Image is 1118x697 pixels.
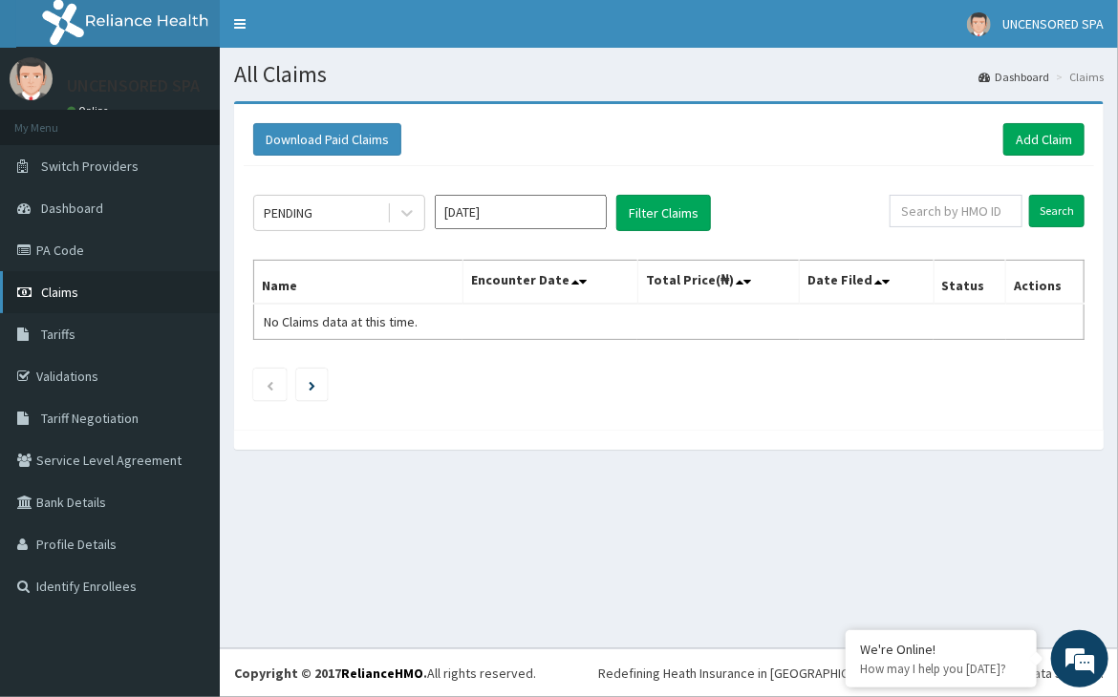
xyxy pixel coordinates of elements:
div: Minimize live chat window [313,10,359,55]
div: We're Online! [860,641,1022,658]
p: How may I help you today? [860,661,1022,677]
div: PENDING [264,203,312,222]
h1: All Claims [234,62,1104,87]
li: Claims [1051,69,1104,85]
input: Select Month and Year [435,195,607,229]
th: Date Filed [800,261,934,305]
span: Dashboard [41,200,103,217]
div: Chat with us now [99,107,321,132]
footer: All rights reserved. [220,648,1118,697]
a: Dashboard [978,69,1049,85]
th: Status [934,261,1006,305]
div: Redefining Heath Insurance in [GEOGRAPHIC_DATA] using Telemedicine and Data Science! [598,664,1104,683]
button: Download Paid Claims [253,123,401,156]
a: Next page [309,376,315,393]
a: RelianceHMO [341,665,423,682]
img: User Image [967,12,991,36]
th: Actions [1006,261,1085,305]
th: Name [254,261,463,305]
span: UNCENSORED SPA [1002,15,1104,32]
img: User Image [10,57,53,100]
th: Total Price(₦) [637,261,800,305]
span: Switch Providers [41,158,139,175]
input: Search by HMO ID [890,195,1022,227]
a: Add Claim [1003,123,1085,156]
th: Encounter Date [462,261,637,305]
span: Tariffs [41,326,75,343]
a: Online [67,104,113,117]
span: Claims [41,284,78,301]
button: Filter Claims [616,195,711,231]
span: Tariff Negotiation [41,410,139,427]
span: We're online! [111,221,264,413]
p: UNCENSORED SPA [67,77,200,95]
strong: Copyright © 2017 . [234,665,427,682]
span: No Claims data at this time. [264,313,418,330]
img: d_794563401_company_1708531726252_794563401 [35,95,77,143]
a: Previous page [266,376,274,393]
textarea: Type your message and hit 'Enter' [10,481,364,548]
input: Search [1029,195,1085,227]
